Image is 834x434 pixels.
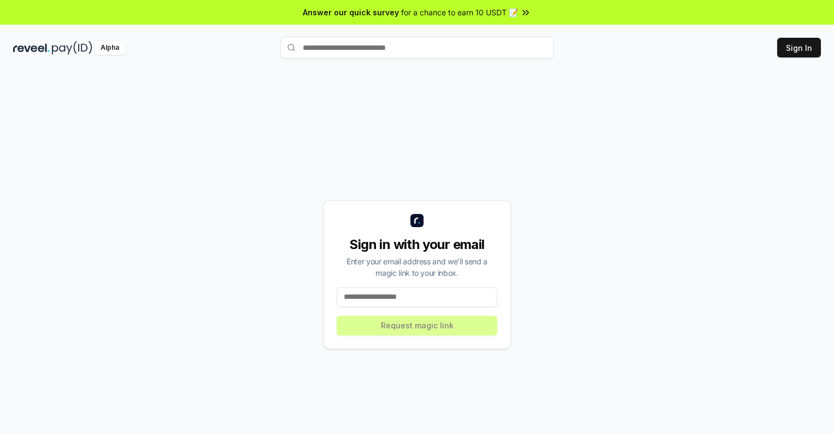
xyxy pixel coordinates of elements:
[13,41,50,55] img: reveel_dark
[337,236,497,253] div: Sign in with your email
[52,41,92,55] img: pay_id
[777,38,821,57] button: Sign In
[337,256,497,279] div: Enter your email address and we’ll send a magic link to your inbox.
[95,41,125,55] div: Alpha
[303,7,399,18] span: Answer our quick survey
[401,7,518,18] span: for a chance to earn 10 USDT 📝
[410,214,424,227] img: logo_small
